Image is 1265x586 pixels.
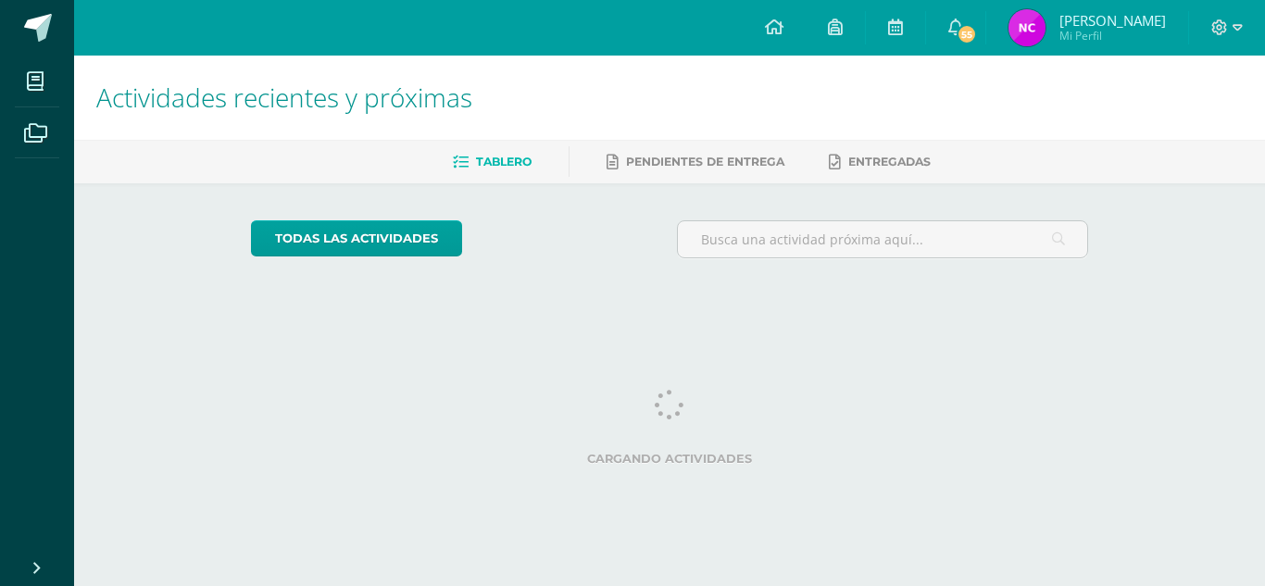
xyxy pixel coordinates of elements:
[848,155,931,168] span: Entregadas
[678,221,1088,257] input: Busca una actividad próxima aquí...
[626,155,784,168] span: Pendientes de entrega
[1008,9,1046,46] img: f8ee791eac7cfbc3ca7dc5962801ba93.png
[607,147,784,177] a: Pendientes de entrega
[251,452,1089,466] label: Cargando actividades
[251,220,462,256] a: todas las Actividades
[1059,28,1166,44] span: Mi Perfil
[96,80,472,115] span: Actividades recientes y próximas
[476,155,532,168] span: Tablero
[453,147,532,177] a: Tablero
[829,147,931,177] a: Entregadas
[1059,11,1166,30] span: [PERSON_NAME]
[956,24,976,44] span: 55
